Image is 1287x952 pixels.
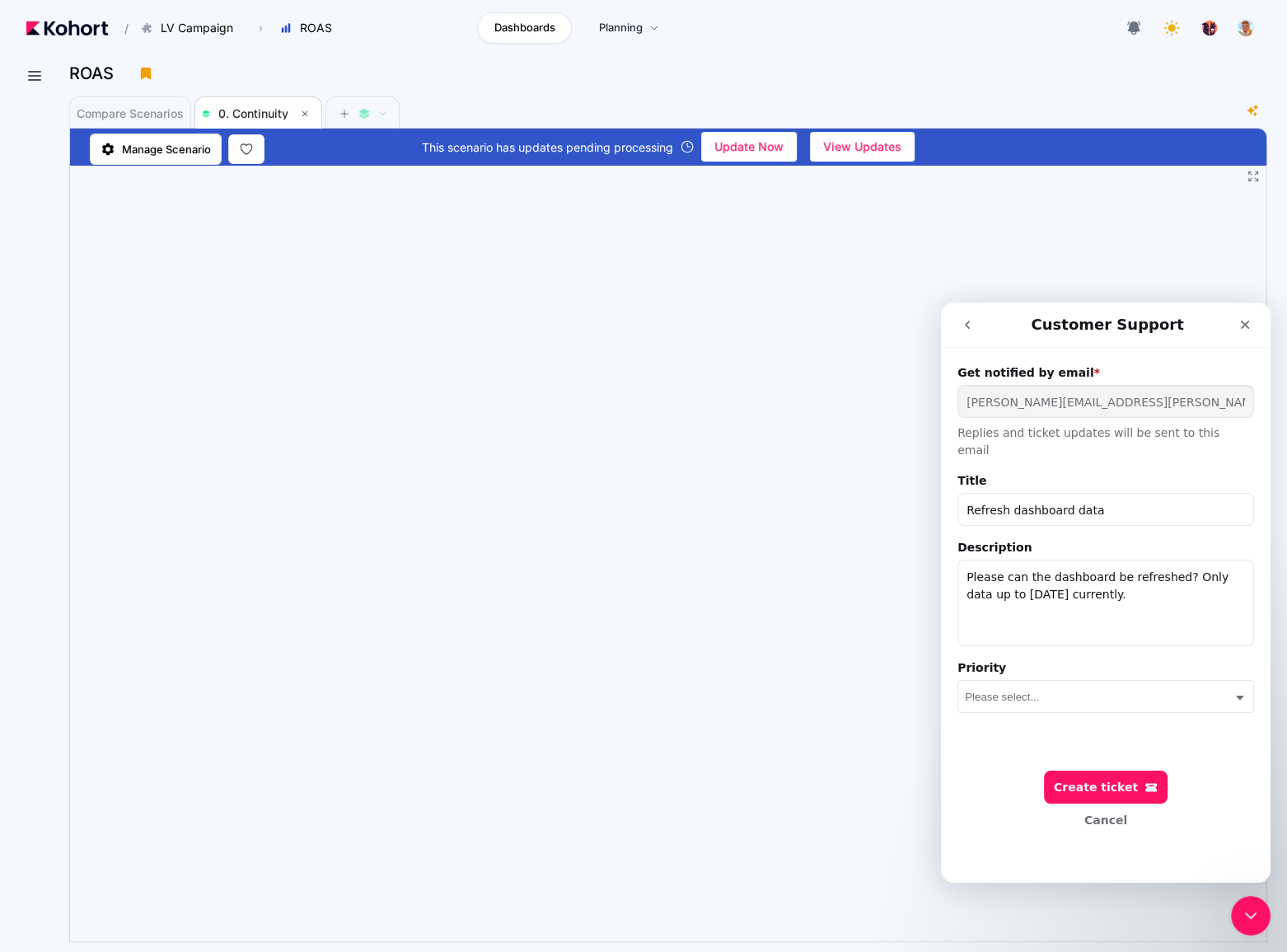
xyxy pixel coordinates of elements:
[111,20,129,37] span: /
[582,12,676,44] a: Planning
[599,20,643,36] span: Planning
[1201,20,1218,36] img: logo_TreesPlease_20230726120307121221.png
[122,141,211,157] span: Manage Scenario
[300,20,332,36] span: ROAS
[77,108,184,120] span: Compare Scenarios
[810,132,915,162] button: View Updates
[218,106,288,120] span: 0. Continuity
[823,134,901,159] span: View Updates
[161,20,233,36] span: LV Campaign
[90,134,222,165] a: Manage Scenario
[26,21,108,35] img: Kohort logo
[494,20,555,36] span: Dashboards
[701,132,797,162] button: Update Now
[69,65,124,82] h3: ROAS
[271,14,349,42] button: ROAS
[941,302,1271,883] iframe: Intercom live chat
[422,138,673,156] span: This scenario has updates pending processing
[1247,170,1260,183] button: Fullscreen
[477,12,572,44] a: Dashboards
[714,134,784,159] span: Update Now
[1231,896,1271,936] iframe: Intercom live chat
[255,21,266,35] span: ›
[132,14,250,42] button: LV Campaign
